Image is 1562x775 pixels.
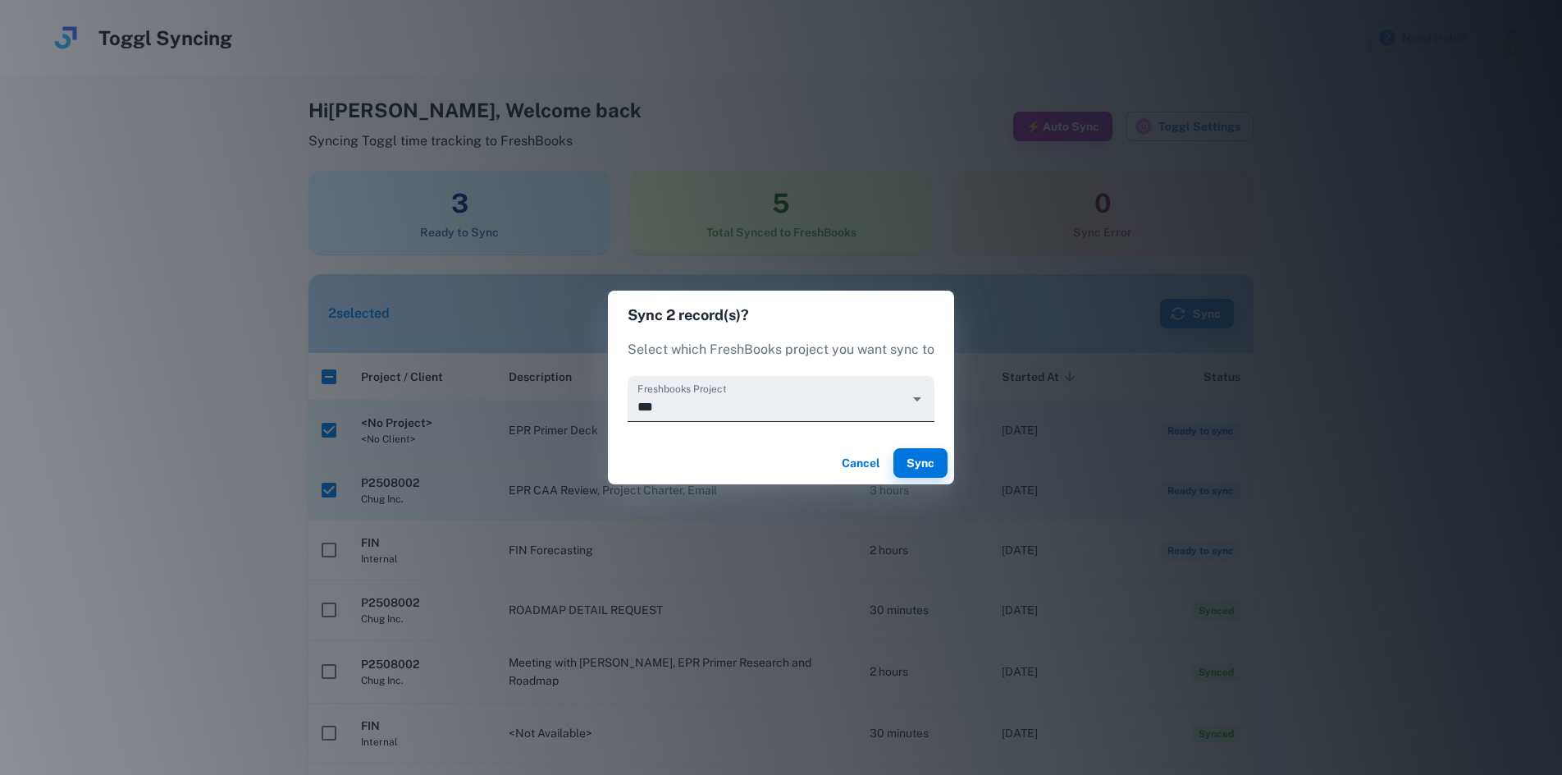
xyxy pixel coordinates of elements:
[608,291,954,340] h2: Sync 2 record(s)?
[893,448,948,478] button: Sync
[628,340,934,360] p: Select which FreshBooks project you want sync to
[637,382,726,396] label: Freshbooks Project
[834,448,887,478] button: Cancel
[906,387,929,410] button: Open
